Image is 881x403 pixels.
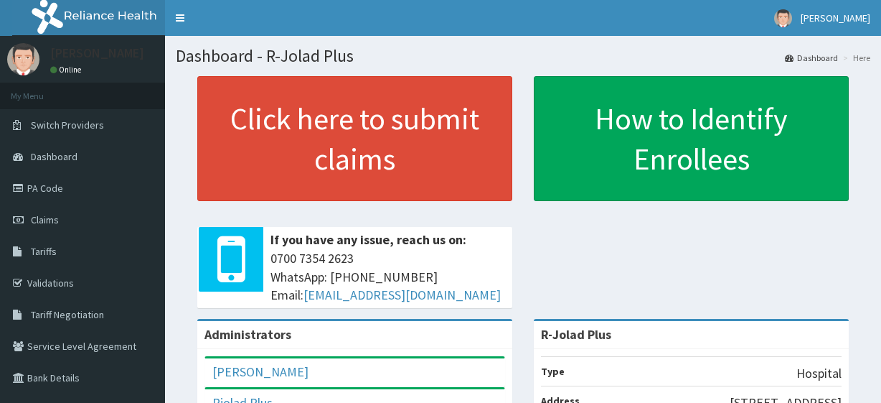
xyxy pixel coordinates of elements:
a: [EMAIL_ADDRESS][DOMAIN_NAME] [303,287,501,303]
span: Switch Providers [31,119,104,131]
a: Online [50,65,85,75]
li: Here [839,52,870,64]
span: 0700 7354 2623 WhatsApp: [PHONE_NUMBER] Email: [270,249,505,305]
span: Dashboard [31,150,77,163]
img: User Image [7,43,39,75]
b: Type [541,365,565,378]
p: [PERSON_NAME] [50,47,144,60]
a: [PERSON_NAME] [212,363,308,380]
a: How to Identify Enrollees [534,76,849,201]
a: Dashboard [785,52,838,64]
span: Tariff Negotiation [31,308,104,321]
h1: Dashboard - R-Jolad Plus [176,47,870,65]
b: If you have any issue, reach us on: [270,231,466,248]
img: User Image [774,9,792,27]
span: Claims [31,213,59,226]
b: Administrators [204,326,291,343]
a: Click here to submit claims [197,76,512,201]
span: [PERSON_NAME] [801,11,870,24]
p: Hospital [796,364,842,383]
strong: R-Jolad Plus [541,326,611,343]
span: Tariffs [31,245,57,258]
